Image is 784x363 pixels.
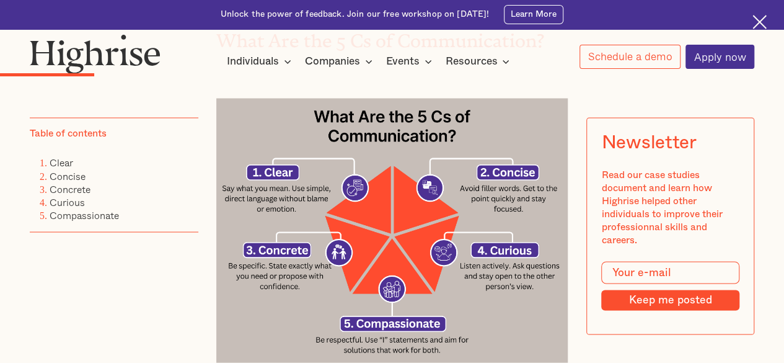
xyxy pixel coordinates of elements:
a: Learn More [504,5,564,24]
div: Read our case studies document and learn how Highrise helped other individuals to improve their p... [601,169,739,247]
a: Concrete [50,182,90,197]
div: Events [386,54,436,69]
div: Companies [305,54,376,69]
input: Keep me posted [601,290,739,310]
div: Resources [445,54,513,69]
img: Cross icon [752,15,767,29]
div: Newsletter [601,133,696,154]
a: Clear [50,156,73,171]
a: Curious [50,195,85,210]
div: Table of contents [30,128,107,141]
div: Events [386,54,420,69]
input: Your e-mail [601,262,739,284]
a: Compassionate [50,208,119,223]
a: Concise [50,169,86,184]
div: Unlock the power of feedback. Join our free workshop on [DATE]! [221,9,490,20]
div: Individuals [227,54,279,69]
div: Companies [305,54,360,69]
div: Resources [445,54,497,69]
div: Individuals [227,54,295,69]
form: Modal Form [601,262,739,311]
img: Highrise logo [30,34,161,74]
a: Schedule a demo [579,45,680,69]
img: 5 Cs of Communication [216,98,568,362]
a: Apply now [685,45,754,69]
